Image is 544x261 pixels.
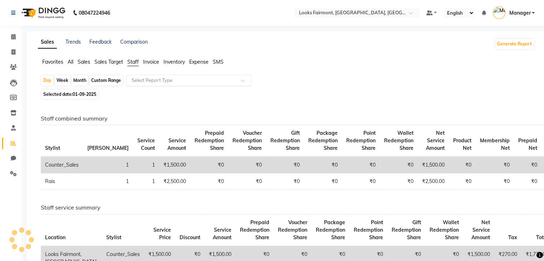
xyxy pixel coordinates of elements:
div: Month [72,75,88,85]
div: Custom Range [89,75,123,85]
span: Service Amount [167,137,186,151]
span: SMS [213,59,224,65]
td: ₹0 [476,157,514,173]
td: ₹2,500.00 [418,173,449,190]
td: ₹0 [190,157,228,173]
span: Service Amount [213,227,231,241]
h6: Staff service summary [41,204,529,211]
td: ₹0 [380,157,418,173]
td: 1 [133,157,159,173]
a: Feedback [89,39,112,45]
span: Net Service Amount [471,219,490,241]
td: ₹1,500.00 [418,157,449,173]
td: ₹0 [380,173,418,190]
span: Manager [509,9,530,17]
span: All [68,59,73,65]
td: Rais [41,173,83,190]
span: Invoice [143,59,159,65]
td: ₹2,500.00 [159,173,190,190]
span: Gift Redemption Share [270,130,300,151]
span: Package Redemption Share [316,219,345,241]
span: Net Service Amount [426,130,445,151]
span: Point Redemption Share [354,219,383,241]
span: Discount [180,234,200,241]
td: ₹0 [342,157,380,173]
span: Expense [189,59,209,65]
span: Inventory [163,59,185,65]
a: Comparison [120,39,148,45]
span: Selected date: [41,90,98,99]
td: ₹0 [228,157,266,173]
span: Service Price [153,227,171,241]
span: Point Redemption Share [346,130,376,151]
span: 01-09-2025 [73,92,96,97]
span: Staff [127,59,139,65]
span: Service Count [137,137,155,151]
span: Tax [508,234,517,241]
td: ₹1,500.00 [159,157,190,173]
span: Membership Net [480,137,510,151]
span: Prepaid Net [518,137,537,151]
span: Voucher Redemption Share [232,130,262,151]
td: ₹0 [342,173,380,190]
td: ₹0 [304,157,342,173]
h6: Staff combined summary [41,115,529,122]
button: Generate Report [495,39,534,49]
img: Manager [493,6,505,19]
td: ₹0 [514,173,541,190]
td: 1 [83,157,133,173]
span: Wallet Redemption Share [430,219,459,241]
span: Stylist [106,234,121,241]
td: 1 [83,173,133,190]
span: Package Redemption Share [308,130,338,151]
td: ₹0 [476,173,514,190]
img: logo [18,3,67,23]
span: [PERSON_NAME] [87,145,129,151]
td: ₹0 [449,157,476,173]
span: Wallet Redemption Share [384,130,413,151]
td: ₹0 [266,173,304,190]
span: Prepaid Redemption Share [195,130,224,151]
span: Favorites [42,59,63,65]
td: 1 [133,173,159,190]
td: ₹0 [514,157,541,173]
span: Sales Target [94,59,123,65]
a: Sales [38,36,57,49]
span: Stylist [45,145,60,151]
td: ₹0 [304,173,342,190]
span: Gift Redemption Share [392,219,421,241]
td: ₹0 [449,173,476,190]
span: Prepaid Redemption Share [240,219,269,241]
span: Product Net [453,137,471,151]
span: Voucher Redemption Share [278,219,307,241]
div: Day [41,75,53,85]
td: ₹0 [190,173,228,190]
a: Trends [65,39,81,45]
div: Week [55,75,70,85]
span: Sales [78,59,90,65]
td: ₹0 [266,157,304,173]
td: Counter_Sales [41,157,83,173]
span: Location [45,234,65,241]
b: 08047224946 [79,3,110,23]
td: ₹0 [228,173,266,190]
